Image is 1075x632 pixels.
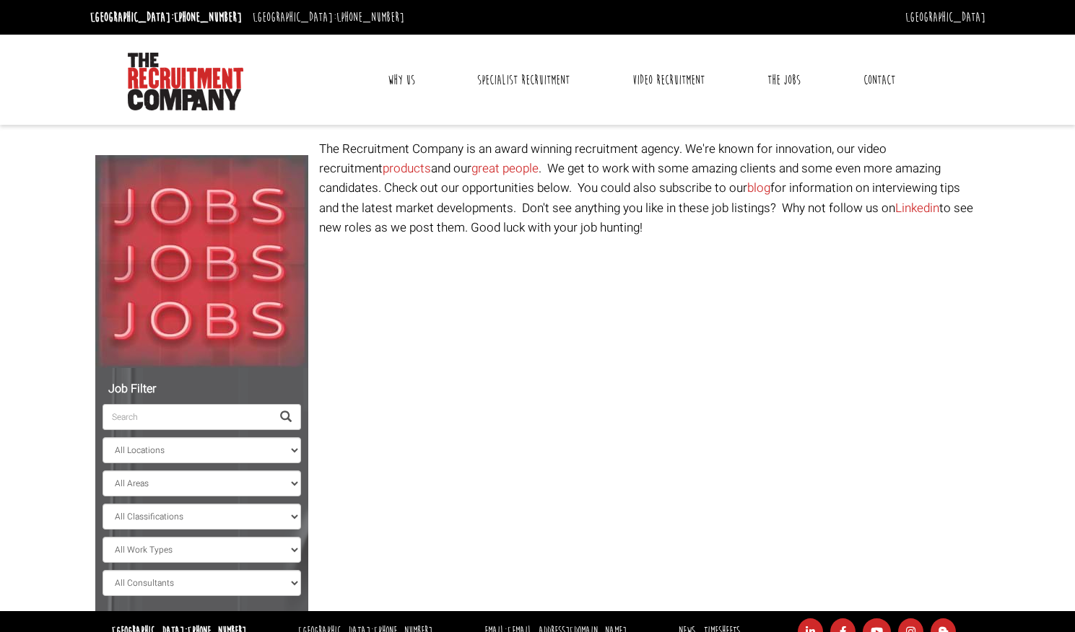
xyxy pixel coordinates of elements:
[853,62,906,98] a: Contact
[249,6,408,29] li: [GEOGRAPHIC_DATA]:
[466,62,580,98] a: Specialist Recruitment
[319,139,980,237] p: The Recruitment Company is an award winning recruitment agency. We're known for innovation, our v...
[895,199,939,217] a: Linkedin
[87,6,245,29] li: [GEOGRAPHIC_DATA]:
[622,62,715,98] a: Video Recruitment
[174,9,242,25] a: [PHONE_NUMBER]
[747,179,770,197] a: blog
[128,53,243,110] img: The Recruitment Company
[383,159,431,177] a: products
[377,62,426,98] a: Why Us
[103,404,271,430] input: Search
[757,62,811,98] a: The Jobs
[471,159,539,177] a: great people
[905,9,985,25] a: [GEOGRAPHIC_DATA]
[103,383,301,396] h5: Job Filter
[95,155,308,368] img: Jobs, Jobs, Jobs
[336,9,404,25] a: [PHONE_NUMBER]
